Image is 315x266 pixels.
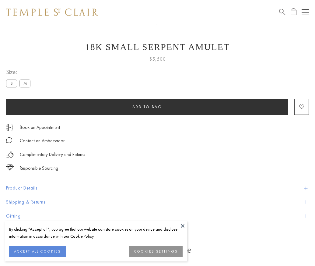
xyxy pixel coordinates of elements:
div: By clicking “Accept all”, you agree that our website can store cookies on your device and disclos... [9,226,183,240]
img: Temple St. Clair [6,9,98,16]
img: icon_appointment.svg [6,124,13,131]
span: $5,500 [149,55,166,63]
button: COOKIES SETTINGS [129,246,183,257]
label: S [6,80,17,87]
img: icon_delivery.svg [6,151,14,158]
img: MessageIcon-01_2.svg [6,137,12,143]
p: Complimentary Delivery and Returns [20,151,85,158]
img: icon_sourcing.svg [6,165,14,171]
a: Book an Appointment [20,124,60,131]
span: Add to bag [132,104,162,109]
button: Product Details [6,181,309,195]
button: Shipping & Returns [6,195,309,209]
button: ACCEPT ALL COOKIES [9,246,66,257]
button: Add to bag [6,99,288,115]
a: Search [279,8,285,16]
button: Open navigation [302,9,309,16]
h1: 18K Small Serpent Amulet [6,42,309,52]
button: Gifting [6,209,309,223]
label: M [19,80,30,87]
div: Contact an Ambassador [20,137,65,145]
div: Responsible Sourcing [20,165,58,172]
span: Size: [6,67,33,77]
a: Open Shopping Bag [291,8,296,16]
